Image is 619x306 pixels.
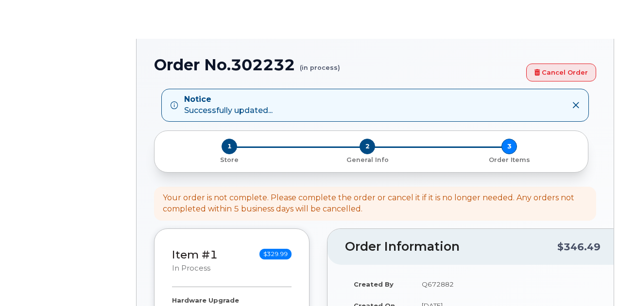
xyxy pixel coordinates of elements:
a: Cancel Order [526,64,596,81]
span: 2 [360,139,375,154]
div: Your order is not complete. Please complete the order or cancel it if it is no longer needed. Any... [163,193,587,215]
span: $329.99 [259,249,292,259]
a: Item #1 [172,248,218,261]
strong: Created By [354,280,394,288]
h1: Order No.302232 [154,56,521,73]
small: in process [172,264,210,273]
a: 1 Store [162,154,296,164]
h2: Order Information [345,240,557,254]
span: 1 [222,139,237,154]
p: Store [166,156,292,164]
small: (in process) [300,56,340,71]
strong: Notice [184,94,273,105]
p: General Info [300,156,434,164]
strong: Hardware Upgrade [172,296,239,304]
a: 2 General Info [296,154,438,164]
div: Successfully updated... [184,94,273,116]
div: $346.49 [557,238,601,256]
td: Q672882 [413,274,608,295]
